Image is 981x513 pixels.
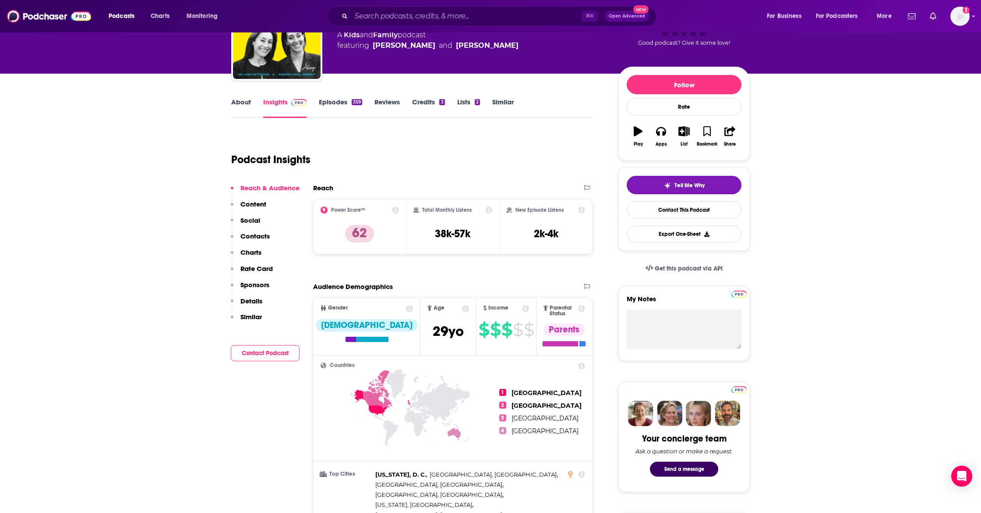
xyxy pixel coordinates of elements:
[715,401,740,426] img: Jon Profile
[634,142,643,147] div: Play
[695,121,718,152] button: Bookmark
[767,10,801,22] span: For Business
[499,427,506,434] span: 4
[499,402,506,409] span: 2
[664,182,671,189] img: tell me why sparkle
[512,389,582,397] span: [GEOGRAPHIC_DATA]
[328,305,348,311] span: Gender
[681,142,688,147] div: List
[871,9,903,23] button: open menu
[231,345,300,361] button: Contact Podcast
[627,225,741,242] button: Export One-Sheet
[291,99,307,106] img: Podchaser Pro
[321,471,372,477] h3: Top Cities
[609,14,645,18] span: Open Advanced
[375,490,504,500] span: ,
[731,385,747,393] a: Pro website
[240,232,270,240] p: Contacts
[951,466,972,487] div: Open Intercom Messenger
[674,182,705,189] span: Tell Me Why
[352,99,362,105] div: 359
[719,121,741,152] button: Share
[816,10,858,22] span: For Podcasters
[145,9,175,23] a: Charts
[512,402,582,410] span: [GEOGRAPHIC_DATA]
[439,40,452,51] span: and
[337,40,519,51] span: featuring
[263,98,307,118] a: InsightsPodchaser Pro
[231,264,273,281] button: Rate Card
[479,323,489,337] span: $
[412,98,445,118] a: Credits3
[761,9,812,23] button: open menu
[231,184,300,200] button: Reach & Audience
[655,265,723,272] span: Get this podcast via API
[724,142,736,147] div: Share
[926,9,940,24] a: Show notifications dropdown
[435,227,470,240] h3: 38k-57k
[512,414,579,422] span: [GEOGRAPHIC_DATA]
[231,232,270,248] button: Contacts
[904,9,919,24] a: Show notifications dropdown
[231,313,262,329] button: Similar
[639,258,730,279] a: Get this podcast via API
[501,323,512,337] span: $
[240,248,261,256] p: Charts
[439,99,445,105] div: 3
[731,291,747,298] img: Podchaser Pro
[650,462,718,477] button: Send a message
[231,216,260,232] button: Social
[731,386,747,393] img: Podchaser Pro
[344,31,360,39] a: Kids
[627,98,741,116] div: Rate
[231,200,266,216] button: Content
[627,75,741,94] button: Follow
[488,305,508,311] span: Income
[657,401,682,426] img: Barbara Profile
[513,323,523,337] span: $
[319,98,362,118] a: Episodes359
[231,248,261,264] button: Charts
[950,7,970,26] button: Show profile menu
[313,282,393,291] h2: Audience Demographics
[635,448,733,455] div: Ask a question or make a request.
[456,40,519,51] a: Dr. Cara Natterson
[240,313,262,321] p: Similar
[649,121,672,152] button: Apps
[375,471,426,478] span: [US_STATE], D. C.
[109,10,134,22] span: Podcasts
[375,491,502,498] span: [GEOGRAPHIC_DATA], [GEOGRAPHIC_DATA]
[628,401,653,426] img: Sydney Profile
[331,207,365,213] h2: Power Score™
[457,98,480,118] a: Lists2
[499,414,506,421] span: 3
[375,480,504,490] span: ,
[240,297,262,305] p: Details
[524,323,534,337] span: $
[240,184,300,192] p: Reach & Audience
[360,31,373,39] span: and
[633,5,649,14] span: New
[434,305,445,311] span: Age
[950,7,970,26] img: User Profile
[515,207,564,213] h2: New Episode Listens
[316,319,418,331] div: [DEMOGRAPHIC_DATA]
[492,98,514,118] a: Similar
[240,200,266,208] p: Content
[7,8,91,25] img: Podchaser - Follow, Share and Rate Podcasts
[374,98,400,118] a: Reviews
[534,227,558,240] h3: 2k-4k
[950,7,970,26] span: Logged in as sarahhallprinc
[627,176,741,194] button: tell me why sparkleTell Me Why
[313,184,333,192] h2: Reach
[697,142,717,147] div: Bookmark
[231,297,262,313] button: Details
[240,281,269,289] p: Sponsors
[430,471,557,478] span: [GEOGRAPHIC_DATA], [GEOGRAPHIC_DATA]
[731,289,747,298] a: Pro website
[102,9,146,23] button: open menu
[512,427,579,435] span: [GEOGRAPHIC_DATA]
[673,121,695,152] button: List
[642,433,727,444] div: Your concierge team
